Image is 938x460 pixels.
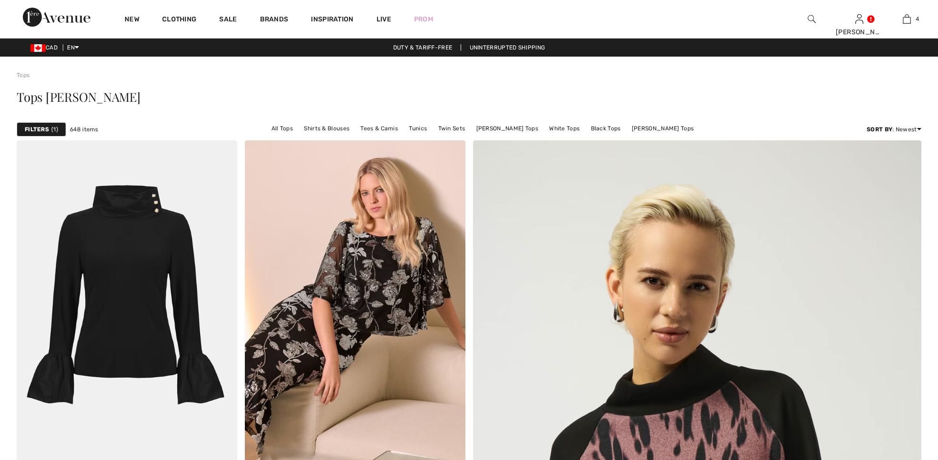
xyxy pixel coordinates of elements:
a: Live [377,14,391,24]
a: New [125,15,139,25]
img: Canadian Dollar [30,44,46,52]
a: All Tops [267,122,298,135]
a: White Tops [544,122,584,135]
a: Tees & Camis [356,122,403,135]
a: Clothing [162,15,196,25]
a: Twin Sets [434,122,470,135]
a: [PERSON_NAME] Tops [472,122,543,135]
div: : Newest [867,125,921,134]
img: My Info [855,13,863,25]
span: 1 [51,125,58,134]
img: 1ère Avenue [23,8,90,27]
a: Prom [414,14,433,24]
a: Black Tops [586,122,626,135]
span: 4 [916,15,919,23]
span: 648 items [70,125,98,134]
span: Tops [PERSON_NAME] [17,88,141,105]
img: search the website [808,13,816,25]
a: Sale [219,15,237,25]
div: [PERSON_NAME] [836,27,882,37]
a: 4 [883,13,930,25]
a: Shirts & Blouses [299,122,354,135]
strong: Filters [25,125,49,134]
span: EN [67,44,79,51]
strong: Sort By [867,126,892,133]
img: My Bag [903,13,911,25]
a: Tops [17,72,29,78]
span: CAD [30,44,61,51]
a: [PERSON_NAME] Tops [627,122,698,135]
span: Inspiration [311,15,353,25]
a: Tunics [404,122,432,135]
a: Brands [260,15,289,25]
a: Sign In [855,14,863,23]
